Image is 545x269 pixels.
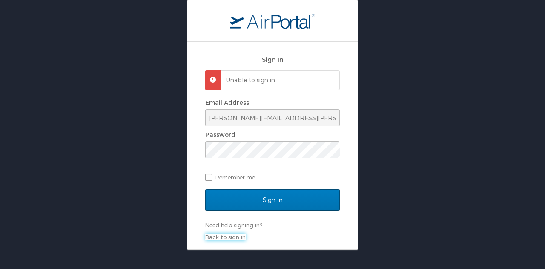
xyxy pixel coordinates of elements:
a: Need help signing in? [205,222,262,229]
label: Password [205,131,235,138]
a: Back to sign in [205,234,246,240]
label: Remember me [205,171,340,184]
img: logo [230,13,315,29]
h2: Sign In [205,55,340,64]
label: Email Address [205,99,249,106]
input: Sign In [205,189,340,211]
p: Unable to sign in [226,76,332,84]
